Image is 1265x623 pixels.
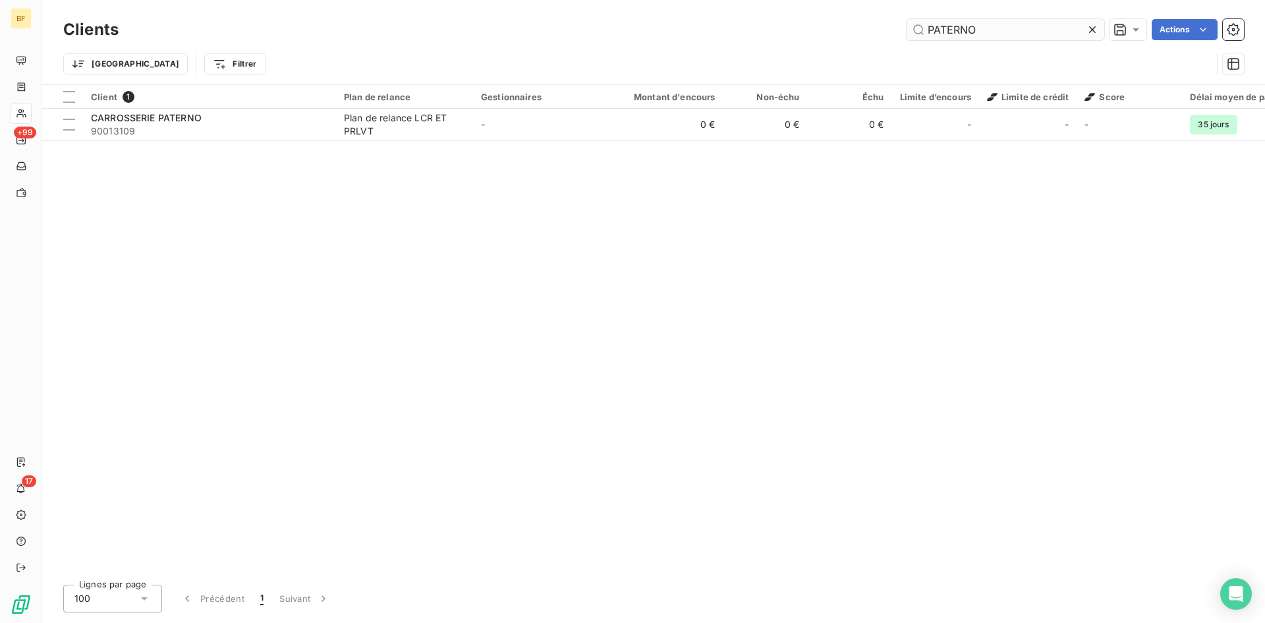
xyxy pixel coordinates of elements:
span: 35 jours [1190,115,1237,134]
button: 1 [252,585,271,612]
span: +99 [14,127,36,138]
span: - [1084,119,1088,130]
span: 1 [260,592,264,605]
div: Open Intercom Messenger [1220,578,1252,610]
img: Logo LeanPay [11,594,32,615]
div: Limite d’encours [900,92,971,102]
div: Gestionnaires [481,92,602,102]
span: 1 [123,91,134,103]
div: Non-échu [731,92,800,102]
span: 100 [74,592,90,605]
input: Rechercher [907,19,1104,40]
span: CARROSSERIE PATERNO [91,112,202,123]
td: 0 € [723,109,808,140]
span: 17 [22,475,36,487]
span: - [1065,118,1069,131]
h3: Clients [63,18,119,42]
span: Score [1084,92,1125,102]
button: Précédent [173,585,252,612]
button: [GEOGRAPHIC_DATA] [63,53,188,74]
div: BF [11,8,32,29]
span: 90013109 [91,125,328,138]
div: Plan de relance [344,92,465,102]
td: 0 € [610,109,723,140]
div: Plan de relance LCR ET PRLVT [344,111,465,138]
span: Client [91,92,117,102]
button: Filtrer [204,53,265,74]
div: Montant d'encours [618,92,716,102]
button: Actions [1152,19,1218,40]
div: Échu [816,92,884,102]
span: - [967,118,971,131]
span: Limite de crédit [987,92,1069,102]
span: - [481,119,485,130]
button: Suivant [271,585,338,612]
td: 0 € [808,109,892,140]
